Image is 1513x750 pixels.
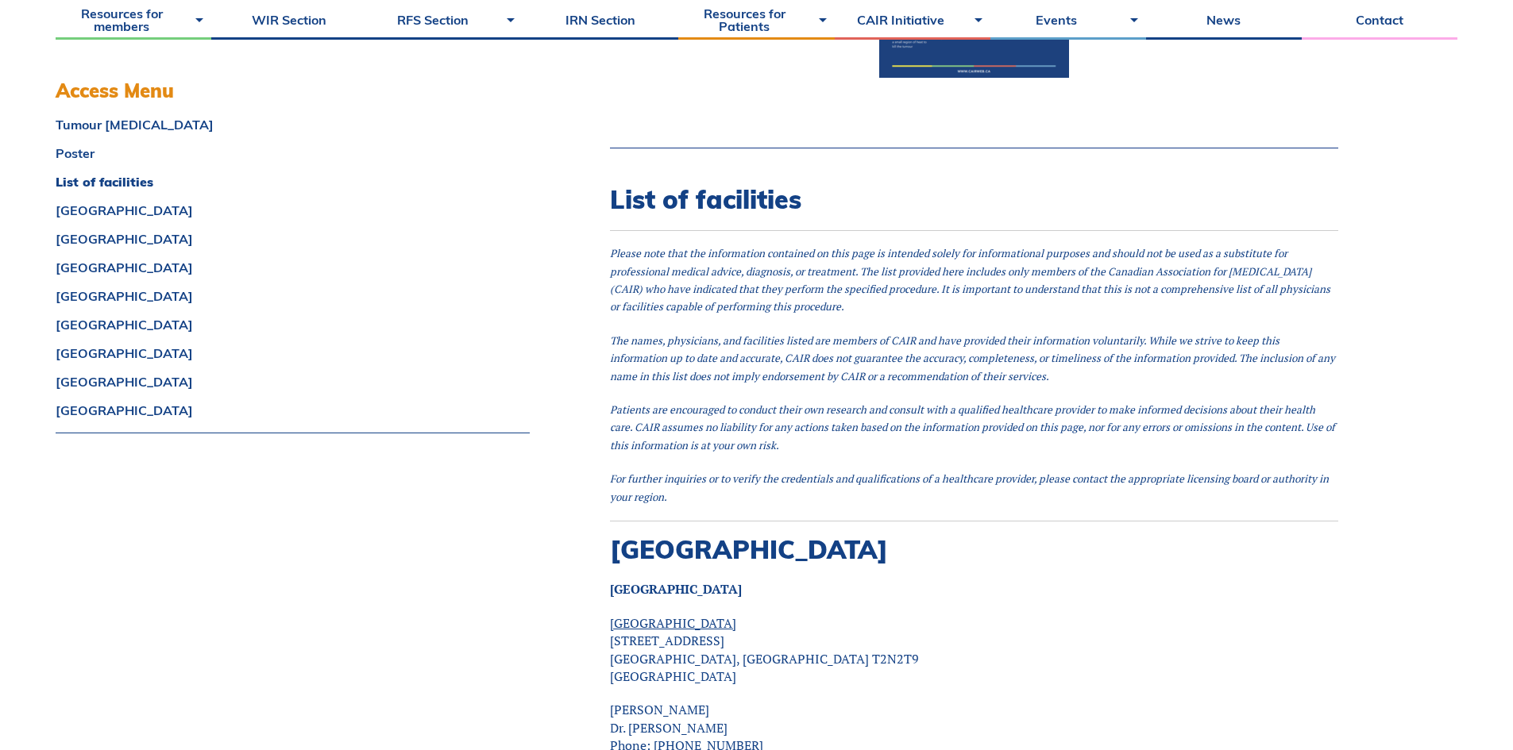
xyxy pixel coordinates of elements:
[56,347,530,360] a: [GEOGRAPHIC_DATA]
[56,147,530,160] a: Poster
[610,471,1329,503] span: For further inquiries or to verify the credentials and qualifications of a healthcare provider, p...
[610,246,1330,313] span: Please note that the information contained on this page is intended solely for informational purp...
[56,175,530,188] a: List of facilities
[610,580,742,598] strong: [GEOGRAPHIC_DATA]
[56,404,530,417] a: [GEOGRAPHIC_DATA]
[56,318,530,331] a: [GEOGRAPHIC_DATA]
[610,534,1338,564] h2: [GEOGRAPHIC_DATA]
[56,233,530,245] a: [GEOGRAPHIC_DATA]
[56,118,530,131] a: Tumour [MEDICAL_DATA]
[56,79,530,102] h3: Access Menu
[56,290,530,302] a: [GEOGRAPHIC_DATA]
[56,375,530,388] a: [GEOGRAPHIC_DATA]
[610,614,736,632] span: [GEOGRAPHIC_DATA]
[610,184,1338,214] h2: List of facilities
[610,614,1338,686] p: [STREET_ADDRESS] [GEOGRAPHIC_DATA], [GEOGRAPHIC_DATA] T2N2T9 [GEOGRAPHIC_DATA]
[56,261,530,274] a: [GEOGRAPHIC_DATA]
[56,204,530,217] a: [GEOGRAPHIC_DATA]
[610,333,1335,383] span: The names, physicians, and facilities listed are members of CAIR and have provided their informat...
[610,402,1335,452] span: Patients are encouraged to conduct their own research and consult with a qualified healthcare pro...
